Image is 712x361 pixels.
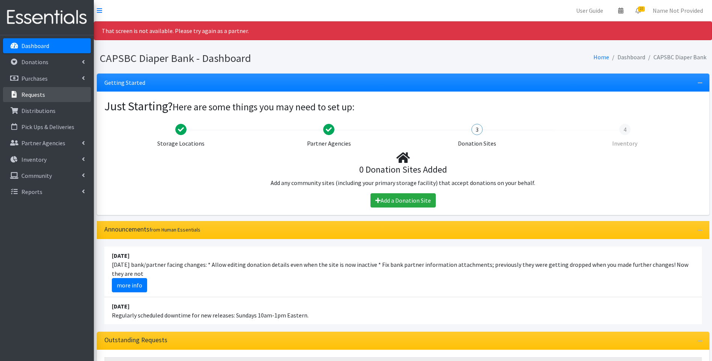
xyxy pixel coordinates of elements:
div: Storage Locations [111,139,251,148]
div: 4 [619,124,631,135]
p: Inventory [21,156,47,163]
p: Pick Ups & Deliveries [21,123,74,131]
p: Requests [21,91,45,98]
li: [DATE] bank/partner facing changes: * Allow editing donation details even when the site is now in... [104,247,702,297]
li: Dashboard [609,52,645,63]
a: Partner Agencies [3,135,91,150]
p: Purchases [21,75,48,82]
a: Community [3,168,91,183]
strong: [DATE] [112,302,129,310]
p: Community [21,172,52,179]
li: Regularly scheduled downtime for new releases: Sundays 10am-1pm Eastern. [104,297,702,324]
a: User Guide [570,3,609,18]
div: That screen is not available. Please try again as a partner. [94,21,712,40]
p: Distributions [21,107,56,114]
a: Donations [3,54,91,69]
a: Add a Donation Site [370,193,436,208]
a: Home [593,53,609,61]
p: Add any community sites (including your primary storage facility) that accept donations on your b... [107,178,699,187]
div: Inventory [555,139,695,148]
small: from Human Essentials [149,226,200,233]
h3: Announcements [104,226,200,233]
div: 3 [471,124,483,135]
a: Pick Ups & Deliveries [3,119,91,134]
a: Inventory [3,152,91,167]
h4: 0 Donation Sites Added [107,164,699,175]
li: CAPSBC Diaper Bank [645,52,706,63]
div: Donation Sites [407,139,547,148]
p: Donations [21,58,48,66]
p: Dashboard [21,42,49,50]
a: Name Not Provided [647,3,709,18]
a: Purchases [3,71,91,86]
p: Partner Agencies [21,139,65,147]
a: 10 [629,3,647,18]
h1: CAPSBC Diaper Bank - Dashboard [100,52,400,65]
small: Here are some things you may need to set up: [173,101,355,113]
h3: Outstanding Requests [104,336,167,344]
h2: Just Starting? [104,99,702,113]
a: Dashboard [3,38,91,53]
a: more info [112,278,147,292]
a: Requests [3,87,91,102]
div: Getting Started [97,74,709,92]
img: HumanEssentials [3,5,91,30]
p: Reports [21,188,42,196]
a: Distributions [3,103,91,118]
span: 10 [638,6,645,12]
div: Partner Agencies [259,139,399,148]
a: Reports [3,184,91,199]
strong: [DATE] [112,252,129,259]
